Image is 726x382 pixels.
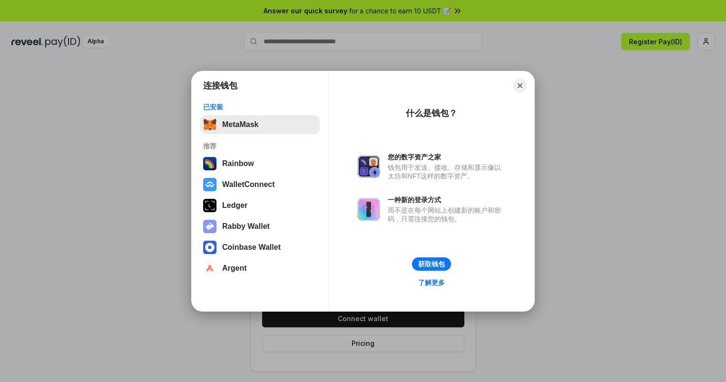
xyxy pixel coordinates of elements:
button: Rabby Wallet [200,217,320,236]
button: Argent [200,259,320,278]
div: 推荐 [203,142,317,150]
img: svg+xml,%3Csvg%20xmlns%3D%22http%3A%2F%2Fwww.w3.org%2F2000%2Fsvg%22%20fill%3D%22none%22%20viewBox... [357,198,380,221]
img: svg+xml,%3Csvg%20width%3D%22120%22%20height%3D%22120%22%20viewBox%3D%220%200%20120%20120%22%20fil... [203,157,216,170]
img: svg+xml,%3Csvg%20xmlns%3D%22http%3A%2F%2Fwww.w3.org%2F2000%2Fsvg%22%20width%3D%2228%22%20height%3... [203,199,216,212]
div: Ledger [222,201,247,210]
a: 了解更多 [412,276,451,289]
button: Rainbow [200,154,320,173]
div: Rabby Wallet [222,222,270,231]
h1: 连接钱包 [203,80,237,91]
div: 而不是在每个网站上创建新的账户和密码，只需连接您的钱包。 [388,206,506,223]
img: svg+xml,%3Csvg%20xmlns%3D%22http%3A%2F%2Fwww.w3.org%2F2000%2Fsvg%22%20fill%3D%22none%22%20viewBox... [357,155,380,178]
img: svg+xml,%3Csvg%20fill%3D%22none%22%20height%3D%2233%22%20viewBox%3D%220%200%2035%2033%22%20width%... [203,118,216,131]
div: 钱包用于发送、接收、存储和显示像以太坊和NFT这样的数字资产。 [388,163,506,180]
div: WalletConnect [222,180,275,189]
button: Coinbase Wallet [200,238,320,257]
div: Argent [222,264,247,273]
div: 了解更多 [418,278,445,287]
button: Ledger [200,196,320,215]
div: 您的数字资产之家 [388,153,506,161]
div: Coinbase Wallet [222,243,281,252]
img: svg+xml,%3Csvg%20xmlns%3D%22http%3A%2F%2Fwww.w3.org%2F2000%2Fsvg%22%20fill%3D%22none%22%20viewBox... [203,220,216,233]
button: Close [513,79,527,92]
img: svg+xml,%3Csvg%20width%3D%2228%22%20height%3D%2228%22%20viewBox%3D%220%200%2028%2028%22%20fill%3D... [203,262,216,275]
img: svg+xml,%3Csvg%20width%3D%2228%22%20height%3D%2228%22%20viewBox%3D%220%200%2028%2028%22%20fill%3D... [203,178,216,191]
div: Rainbow [222,159,254,168]
button: 获取钱包 [412,257,451,271]
button: MetaMask [200,115,320,134]
div: MetaMask [222,120,258,129]
div: 一种新的登录方式 [388,196,506,204]
div: 获取钱包 [418,260,445,268]
img: svg+xml,%3Csvg%20width%3D%2228%22%20height%3D%2228%22%20viewBox%3D%220%200%2028%2028%22%20fill%3D... [203,241,216,254]
div: 已安装 [203,103,317,111]
div: 什么是钱包？ [406,108,457,119]
button: WalletConnect [200,175,320,194]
